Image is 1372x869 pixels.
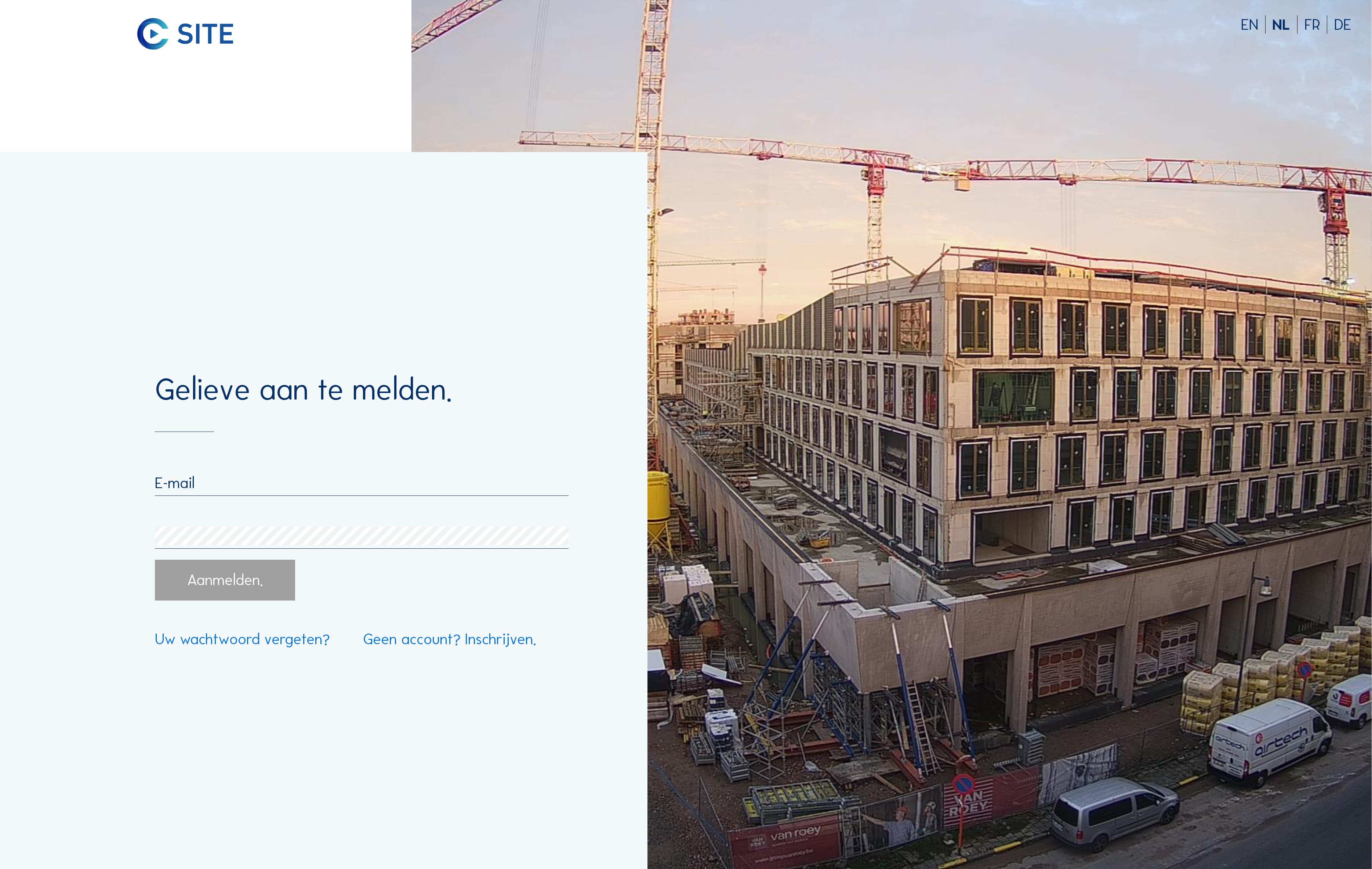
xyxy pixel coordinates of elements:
[1304,17,1328,32] div: FR
[1272,17,1297,32] div: NL
[1241,17,1266,32] div: EN
[155,374,569,432] div: Gelieve aan te melden.
[137,18,233,50] img: C-SITE logo
[155,632,330,647] a: Uw wachtwoord vergeten?
[155,560,295,601] div: Aanmelden.
[363,632,536,647] a: Geen account? Inschrijven.
[1334,17,1351,32] div: DE
[155,474,569,492] input: E-mail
